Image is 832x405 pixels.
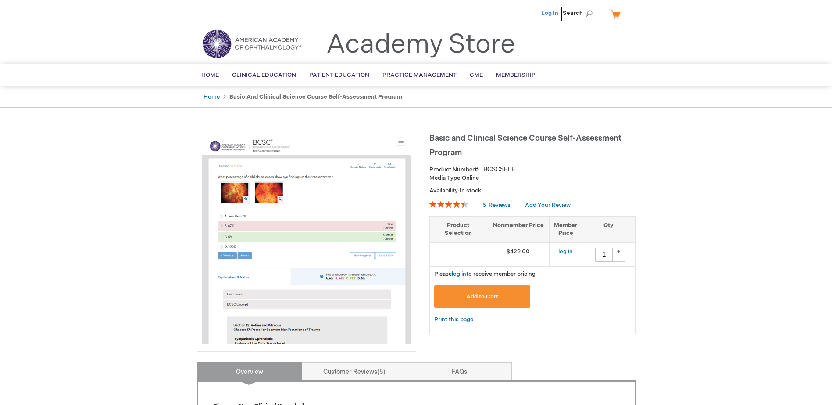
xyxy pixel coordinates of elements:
span: Clinical Education [232,71,296,78]
span: Practice Management [382,71,457,78]
a: Home [204,93,220,100]
span: Basic and Clinical Science Course Self-Assessment Program [429,134,621,157]
span: Add to Cart [466,293,498,300]
a: Log In [541,10,558,17]
a: log in [558,248,573,255]
button: Add to Cart [434,285,531,308]
span: Home [201,71,219,78]
strong: Basic and Clinical Science Course Self-Assessment Program [229,93,402,100]
a: FAQs [407,362,512,380]
span: Reviews [489,202,511,209]
span: In stock [460,187,481,194]
p: Online [429,174,636,182]
span: 5 [377,368,386,376]
a: Add Your Review [525,202,571,209]
span: 5 [482,202,486,209]
div: - [612,255,625,262]
span: Membership [496,71,536,78]
a: Customer Reviews5 [302,362,407,380]
th: Product Selection [430,216,487,242]
img: Basic and Clinical Science Course Self-Assessment Program [202,135,411,344]
div: BCSCSELF [483,165,515,174]
th: Nonmember Price [487,216,550,242]
th: Qty [582,216,635,242]
td: $429.00 [487,242,550,266]
strong: Product Number [429,166,480,173]
div: 92% [429,201,468,208]
p: Availability: [429,187,636,195]
th: Member Price [550,216,582,242]
span: Search [563,4,596,22]
a: Academy Store [326,29,515,60]
span: Please to receive member pricing [434,270,536,277]
span: Patient Education [309,71,369,78]
a: Overview [197,362,302,380]
a: 5 Reviews [482,202,512,209]
input: Qty [595,248,613,262]
div: + [612,248,625,255]
span: CME [470,71,483,78]
strong: Media Type: [429,174,462,181]
a: Print this page [434,314,473,325]
a: log in [452,270,466,277]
